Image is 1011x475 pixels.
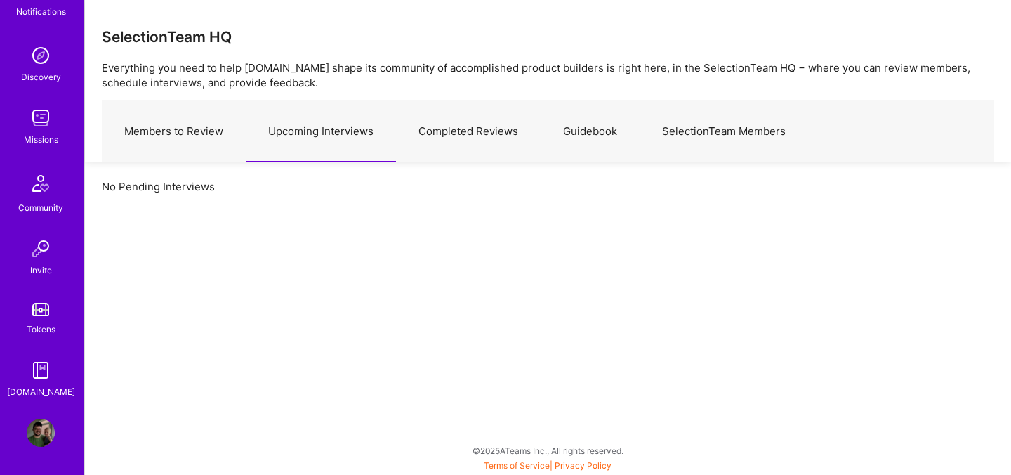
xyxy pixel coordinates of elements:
img: guide book [27,356,55,384]
img: tokens [32,303,49,316]
div: Invite [30,263,52,278]
a: Members to Review [102,101,246,162]
p: Everything you need to help [DOMAIN_NAME] shape its community of accomplished product builders is... [102,60,994,90]
a: SelectionTeam Members [640,101,808,162]
a: Guidebook [541,101,640,162]
img: discovery [27,41,55,70]
a: Upcoming Interviews [246,101,396,162]
div: Discovery [21,70,61,84]
img: teamwork [27,104,55,132]
img: User Avatar [27,419,55,447]
div: Community [18,200,63,215]
div: Notifications [16,4,66,19]
div: Missions [24,132,58,147]
a: Privacy Policy [555,460,612,471]
h3: SelectionTeam HQ [102,28,232,46]
img: Community [24,167,58,200]
a: Terms of Service [484,460,550,471]
img: Invite [27,235,55,263]
a: Completed Reviews [396,101,541,162]
div: [DOMAIN_NAME] [7,384,75,399]
a: User Avatar [23,419,58,447]
span: | [484,460,612,471]
div: Tokens [27,322,55,337]
div: © 2025 ATeams Inc., All rights reserved. [84,433,1011,468]
div: No Pending Interviews [85,162,1011,228]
